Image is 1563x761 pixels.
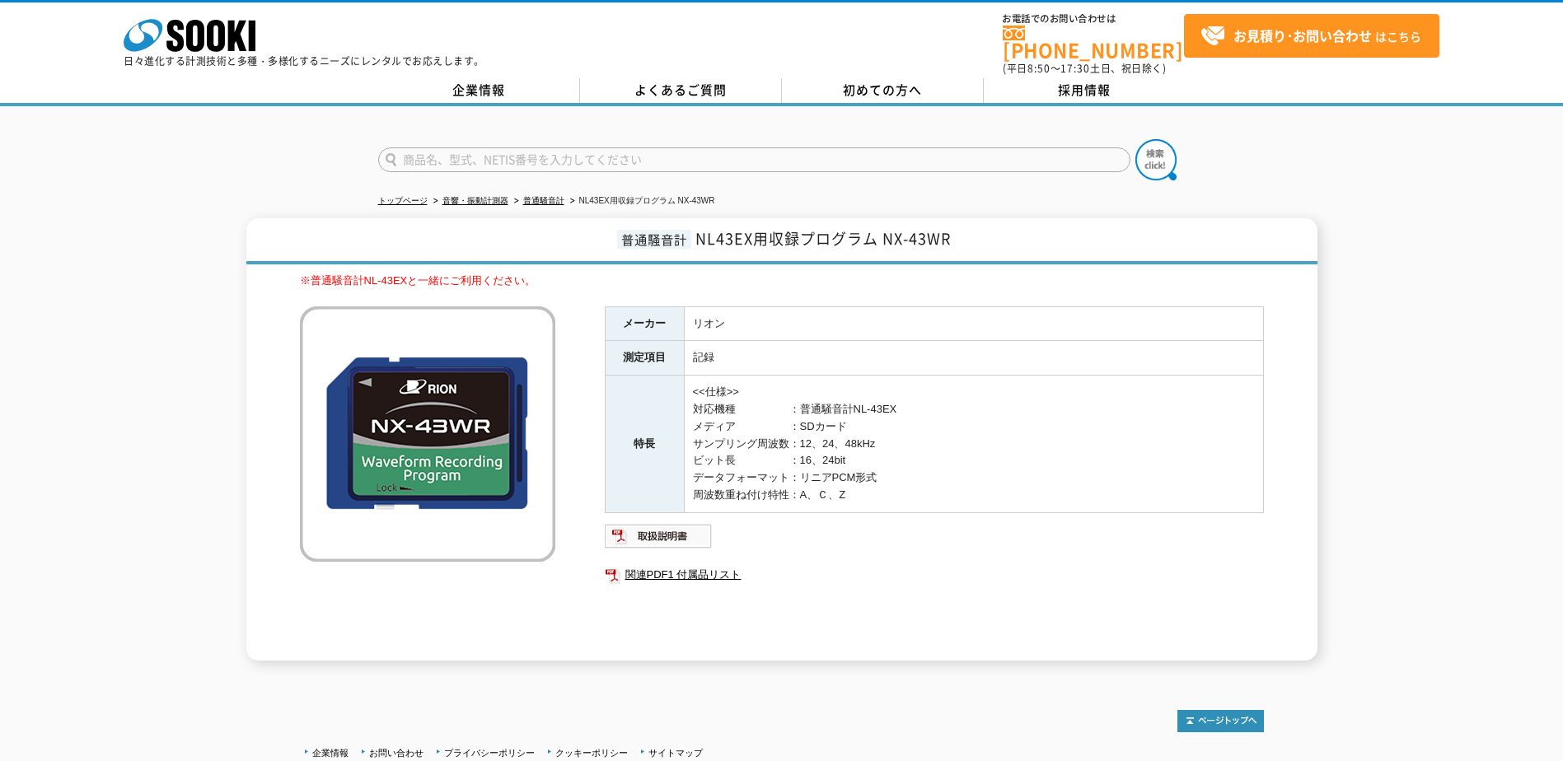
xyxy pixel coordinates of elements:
td: <<仕様>> 対応機種 ：普通騒音計NL-43EX メディア ：SDカード サンプリング周波数：12、24、48kHz ビット長 ：16、24bit データフォーマット：リニアPCM形式 周波数... [684,376,1263,513]
a: お問い合わせ [369,748,424,758]
a: 採用情報 [984,78,1186,103]
span: NL43EX用収録プログラム NX-43WR [695,227,951,250]
span: 8:50 [1027,61,1051,76]
a: 取扱説明書 [605,534,713,546]
p: ※普通騒音計NL-43EXと一緒にご利用ください。 [300,273,1264,290]
span: 17:30 [1060,61,1090,76]
a: トップページ [378,196,428,205]
li: NL43EX用収録プログラム NX-43WR [567,193,715,210]
a: プライバシーポリシー [444,748,535,758]
img: 取扱説明書 [605,523,713,549]
td: リオン [684,306,1263,341]
img: btn_search.png [1135,139,1177,180]
td: 記録 [684,341,1263,376]
span: 初めての方へ [843,81,922,99]
span: 普通騒音計 [617,230,691,249]
a: お見積り･お問い合わせはこちら [1184,14,1439,58]
a: 関連PDF1 付属品リスト [605,564,1264,586]
input: 商品名、型式、NETIS番号を入力してください [378,147,1130,172]
a: クッキーポリシー [555,748,628,758]
a: 企業情報 [378,78,580,103]
span: (平日 ～ 土日、祝日除く) [1003,61,1166,76]
a: [PHONE_NUMBER] [1003,26,1184,59]
a: 音響・振動計測器 [442,196,508,205]
img: NL43EX用収録プログラム NX-43WR [300,306,555,562]
strong: お見積り･お問い合わせ [1233,26,1372,45]
a: 企業情報 [312,748,349,758]
a: 普通騒音計 [523,196,564,205]
th: 測定項目 [605,341,684,376]
span: お電話でのお問い合わせは [1003,14,1184,24]
img: トップページへ [1177,710,1264,732]
a: よくあるご質問 [580,78,782,103]
th: メーカー [605,306,684,341]
p: 日々進化する計測技術と多種・多様化するニーズにレンタルでお応えします。 [124,56,484,66]
th: 特長 [605,376,684,513]
a: サイトマップ [648,748,703,758]
span: はこちら [1200,24,1421,49]
a: 初めての方へ [782,78,984,103]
